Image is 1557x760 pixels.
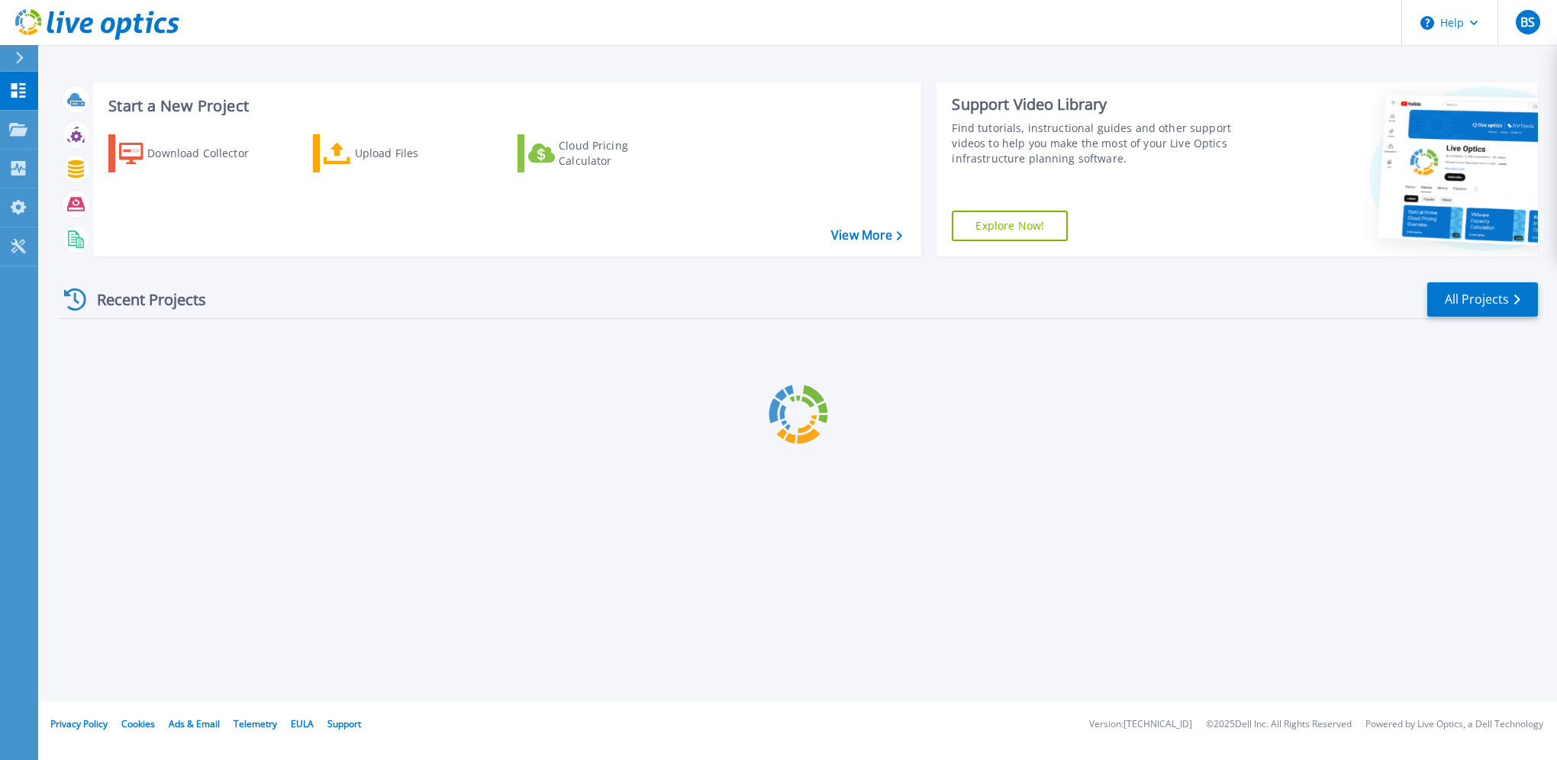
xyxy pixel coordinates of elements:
[1089,720,1192,729] li: Version: [TECHNICAL_ID]
[313,134,483,172] a: Upload Files
[559,138,681,169] div: Cloud Pricing Calculator
[952,211,1068,241] a: Explore Now!
[147,138,269,169] div: Download Collector
[1427,282,1538,317] a: All Projects
[517,134,688,172] a: Cloud Pricing Calculator
[1206,720,1352,729] li: © 2025 Dell Inc. All Rights Reserved
[108,134,279,172] a: Download Collector
[121,717,155,730] a: Cookies
[355,138,477,169] div: Upload Files
[952,95,1259,114] div: Support Video Library
[831,228,902,243] a: View More
[1520,16,1535,28] span: BS
[50,717,108,730] a: Privacy Policy
[1365,720,1543,729] li: Powered by Live Optics, a Dell Technology
[108,98,902,114] h3: Start a New Project
[952,121,1259,166] div: Find tutorials, instructional guides and other support videos to help you make the most of your L...
[291,717,314,730] a: EULA
[234,717,277,730] a: Telemetry
[169,717,220,730] a: Ads & Email
[59,281,227,318] div: Recent Projects
[327,717,361,730] a: Support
